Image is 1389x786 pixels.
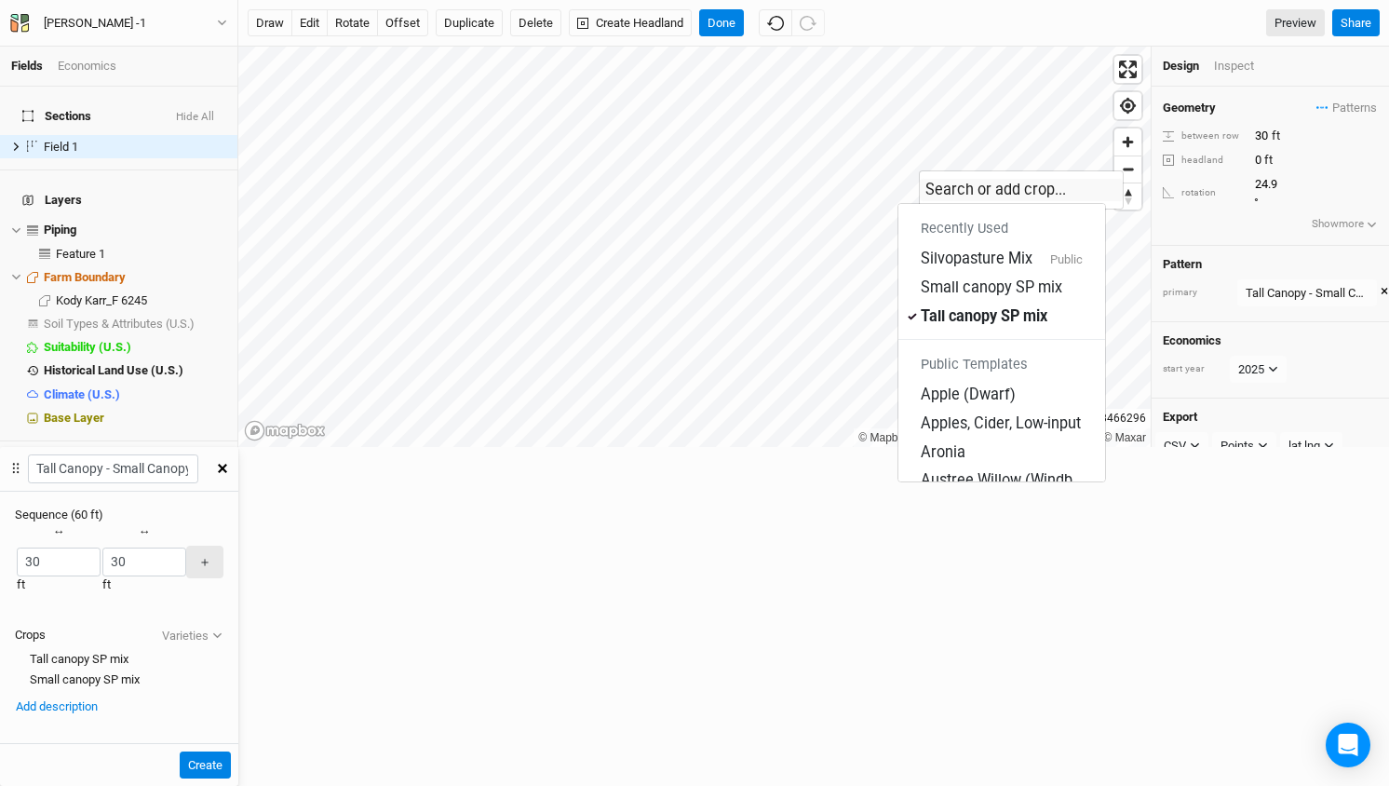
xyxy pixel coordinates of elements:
div: Austree Willow (Windbreak or Screen) [921,470,1083,492]
button: Find my location [1114,92,1141,119]
div: Base Layer [44,411,226,426]
span: Reset bearing to north [1114,183,1141,210]
div: Apple (Dwarf) [921,385,1016,406]
button: Enter fullscreen [1114,56,1141,83]
span: Historical Land Use (U.S.) [44,363,183,377]
button: draw [248,9,292,37]
div: Tall canopy SP mix [921,306,1047,328]
div: Recently Used [898,211,1105,245]
div: rotation [1163,186,1245,200]
div: Open Intercom Messenger [1326,723,1370,767]
button: Showmore [1311,215,1379,234]
div: Piping [44,223,226,237]
button: Undo (^z) [759,9,792,37]
span: Farm Boundary [44,270,126,284]
button: lat,lng [1280,432,1342,460]
button: Tall Canopy - Small Canopy [1237,279,1377,307]
button: Points [1212,432,1276,460]
button: rotate [327,9,378,37]
h4: Pattern [1163,257,1378,272]
div: Silvopasture Mix [921,249,1032,270]
span: Patterns [1316,99,1377,117]
div: Inspect [1214,58,1280,75]
div: Small canopy SP mix [921,278,1062,299]
div: Tall canopy SP mix [15,651,223,668]
span: Sections [22,109,91,124]
button: edit [291,9,328,37]
h4: Economics [1163,333,1378,348]
div: Points [1220,437,1254,455]
div: Small canopy SP mix [15,671,223,688]
div: Sequence ( 60 ft ) [15,507,223,523]
div: lat,lng [1288,437,1320,455]
button: Zoom out [1114,156,1141,183]
button: × [1381,282,1388,303]
button: [PERSON_NAME] -1 [9,13,228,34]
div: Historical Land Use (U.S.) [44,363,226,378]
button: Zoom in [1114,129,1141,156]
div: Field 1 [44,140,226,155]
label: ft [102,576,111,593]
a: Preview [1266,9,1325,37]
div: Climate (U.S.) [44,387,226,402]
div: Public Templates [898,347,1105,381]
small: Public [1050,251,1083,268]
div: Crops [15,627,223,644]
div: Aronia [921,442,965,464]
button: Reset bearing to north [1114,183,1141,210]
div: CSV [1164,437,1186,455]
button: Create [180,752,231,779]
button: Duplicate [436,9,503,37]
span: ° [1254,196,1259,210]
span: Zoom out [1114,156,1141,183]
div: Feature 1 [56,247,226,262]
button: Add description [15,697,99,717]
button: Redo (^Z) [791,9,825,37]
div: menu-options [897,203,1106,482]
a: Mapbox [858,431,910,444]
span: Suitability (U.S.) [44,340,131,354]
label: ft [17,576,25,593]
h4: Layers [11,182,226,219]
a: Maxar [1103,431,1146,444]
button: CSV [1155,432,1208,460]
div: Kody Karr_F 6245 [56,293,226,308]
button: Patterns [1315,98,1378,118]
button: Done [699,9,744,37]
div: between row [1163,129,1245,143]
span: Soil Types & Attributes (U.S.) [44,317,195,331]
span: Field 1 [44,140,78,154]
div: Farm Boundary [44,270,226,285]
span: Feature 1 [56,247,105,261]
div: Kody Karr -1 [44,14,146,33]
button: Share [1332,9,1380,37]
div: Soil Types & Attributes (U.S.) [44,317,226,332]
button: offset [377,9,428,37]
a: Fields [11,59,43,73]
input: Pattern name [28,454,198,483]
div: Tall Canopy - Small Canopy [1246,284,1369,303]
button: Delete [510,9,561,37]
div: Suitability (U.S.) [44,340,226,355]
div: start year [1163,362,1228,376]
span: Kody Karr_F 6245 [56,293,147,307]
canvas: Map [238,47,1151,786]
input: Search or add crop... [920,179,1123,201]
div: headland [1163,154,1245,168]
div: [PERSON_NAME] -1 [44,14,146,33]
div: ↔ [139,523,151,540]
button: 2025 [1230,356,1287,384]
span: Base Layer [44,411,104,425]
h4: Export [1163,410,1378,425]
button: Hide All [175,111,215,124]
div: Apples, Cider, Low-input [921,413,1081,435]
div: primary [1163,286,1228,300]
span: Piping [44,223,76,237]
h4: Geometry [1163,101,1216,115]
button: Create Headland [569,9,692,37]
button: Varieties [161,629,223,643]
